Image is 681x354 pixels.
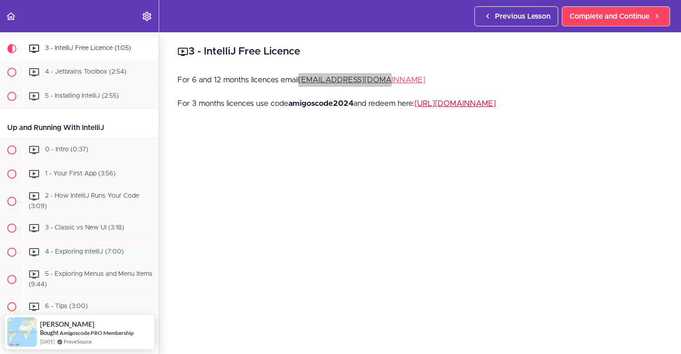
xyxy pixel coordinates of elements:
[40,338,55,345] span: [DATE]
[495,11,550,22] span: Previous Lesson
[474,6,558,26] a: Previous Lesson
[45,170,116,177] span: 1 - Your First App (3:56)
[298,76,425,84] a: [EMAIL_ADDRESS][DOMAIN_NAME]
[45,303,88,309] span: 6 - Tips (3:00)
[414,100,496,107] a: [URL][DOMAIN_NAME]
[60,329,134,336] a: Amigoscode PRO Membership
[141,11,152,22] svg: Settings Menu
[5,11,16,22] svg: Back to course curriculum
[177,97,663,110] p: For 3 months licences use code and redeem here:
[570,11,650,22] span: Complete and Continue
[177,73,663,87] p: For 6 and 12 months licences email
[45,69,126,75] span: 4 - Jetbrains Toolbox (2:54)
[45,45,131,51] span: 3 - IntelliJ Free Licence (1:05)
[64,338,92,345] a: ProveSource
[45,225,124,231] span: 3 - Classic vs New UI (3:18)
[29,193,139,209] span: 2 - How IntelliJ Runs Your Code (3:09)
[288,100,353,107] strong: amigoscode2024
[45,146,88,153] span: 0 - Intro (0:37)
[45,249,124,255] span: 4 - Exploring IntelliJ (7:00)
[40,329,59,336] span: Bought
[177,44,663,60] h2: 3 - IntelliJ Free Licence
[45,93,119,99] span: 5 - Installing IntelliJ (2:55)
[7,317,37,347] img: provesource social proof notification image
[562,6,670,26] a: Complete and Continue
[29,271,152,288] span: 5 - Exploring Menus and Menu Items (9:44)
[40,320,95,328] span: [PERSON_NAME]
